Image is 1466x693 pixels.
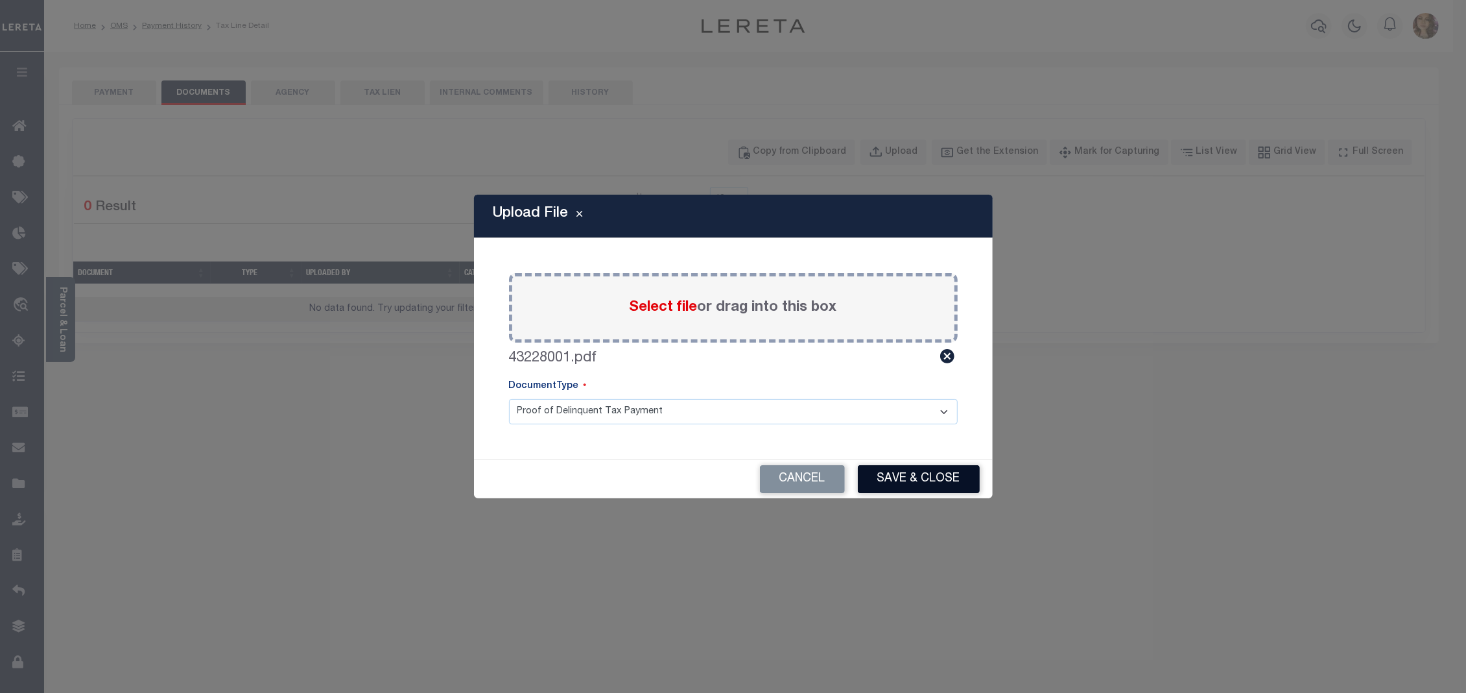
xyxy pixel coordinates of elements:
button: Cancel [760,465,845,493]
h5: Upload File [493,205,569,222]
span: Select file [630,300,698,315]
button: Close [569,208,591,224]
label: 43228001.pdf [509,348,597,369]
button: Save & Close [858,465,980,493]
label: DocumentType [509,380,587,394]
label: or drag into this box [630,297,837,319]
